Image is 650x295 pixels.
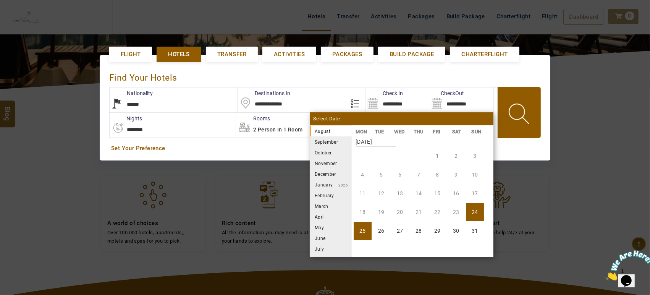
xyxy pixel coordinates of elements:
li: THU [409,128,429,136]
li: MON [352,128,371,136]
label: CheckOut [430,89,464,97]
div: Select Date [310,112,493,125]
li: Wednesday, 27 August 2025 [391,222,409,240]
a: Hotels [157,47,201,62]
li: Thursday, 28 August 2025 [410,222,428,240]
div: Find Your Hotels [109,65,541,87]
li: July [310,243,352,254]
span: Hotels [168,50,189,58]
a: Transfer [206,47,258,62]
li: April [310,211,352,222]
li: TUE [371,128,390,136]
span: 1 [3,3,6,10]
a: Activities [262,47,316,62]
li: August [310,126,352,136]
li: June [310,233,352,243]
small: 2026 [333,183,348,187]
li: SUN [467,128,487,136]
li: December [310,169,352,179]
label: Nationality [110,89,153,97]
small: 2025 [330,130,384,134]
label: nights [109,115,142,122]
span: Flight [121,50,141,58]
li: Sunday, 24 August 2025 [466,203,484,221]
input: Search [365,88,429,112]
span: Charterflight [461,50,508,58]
strong: [DATE] [356,133,396,147]
a: Charterflight [450,47,519,62]
li: WED [390,128,410,136]
li: Friday, 29 August 2025 [428,222,446,240]
span: Packages [332,50,362,58]
img: Chat attention grabber [3,3,50,33]
label: Rooms [236,115,270,122]
li: May [310,222,352,233]
span: 2 Person in 1 Room [253,126,302,133]
li: September [310,136,352,147]
span: Activities [274,50,305,58]
li: Sunday, 31 August 2025 [466,222,484,240]
iframe: chat widget [603,247,650,284]
li: November [310,158,352,169]
label: Destinations In [238,89,290,97]
li: Monday, 25 August 2025 [354,222,372,240]
li: February [310,190,352,201]
li: October [310,147,352,158]
span: Transfer [217,50,246,58]
li: FRI [429,128,448,136]
li: March [310,201,352,211]
input: Search [430,88,493,112]
label: Check In [365,89,403,97]
li: January [310,179,352,190]
a: Build Package [378,47,445,62]
a: Set Your Preference [111,144,539,152]
li: Saturday, 30 August 2025 [447,222,465,240]
span: Build Package [390,50,434,58]
li: SAT [448,128,467,136]
a: Packages [321,47,374,62]
a: Flight [109,47,152,62]
li: Tuesday, 26 August 2025 [372,222,390,240]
